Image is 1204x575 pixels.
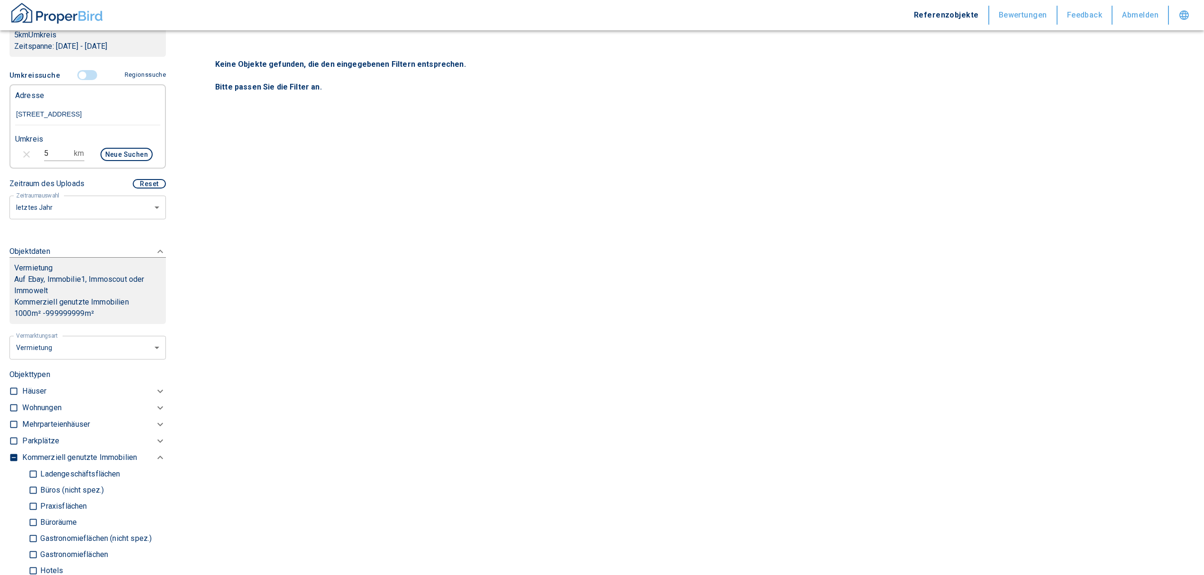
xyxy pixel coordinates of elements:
[14,274,161,296] p: Auf Ebay, Immobilie1, Immoscout oder Immowelt
[9,178,84,189] p: Zeitraum des Uploads
[9,66,64,84] button: Umkreissuche
[22,449,166,466] div: Kommerziell genutzte Immobilien
[22,433,166,449] div: Parkplätze
[38,535,152,542] p: Gastronomieflächen (nicht spez.)
[9,1,104,25] img: ProperBird Logo and Home Button
[22,435,59,447] p: Parkplätze
[38,470,120,478] p: Ladengeschäftsflächen
[989,6,1058,25] button: Bewertungen
[74,148,84,159] p: km
[9,369,166,380] p: Objekttypen
[9,1,104,29] button: ProperBird Logo and Home Button
[9,195,166,220] div: letztes Jahr
[14,308,161,319] p: 1000 m² - 999999999 m²
[9,236,166,333] div: ObjektdatenVermietungAuf Ebay, Immobilie1, Immoscout oder ImmoweltKommerziell genutzte Immobilien...
[9,335,166,360] div: letztes Jahr
[38,519,76,526] p: Büroräume
[904,6,989,25] button: Referenzobjekte
[14,41,161,52] p: Zeitspanne: [DATE] - [DATE]
[15,90,44,101] p: Adresse
[38,551,108,558] p: Gastronomieflächen
[22,452,137,463] p: Kommerziell genutzte Immobilien
[14,296,161,308] p: Kommerziell genutzte Immobilien
[133,179,166,189] button: Reset
[22,400,166,416] div: Wohnungen
[121,67,166,83] button: Regionssuche
[15,134,43,145] p: Umkreis
[15,104,160,126] input: Adresse ändern
[100,148,153,161] button: Neue Suchen
[22,402,61,413] p: Wohnungen
[38,486,104,494] p: Büros (nicht spez.)
[14,29,161,41] p: 5 km Umkreis
[22,416,166,433] div: Mehrparteienhäuser
[14,262,53,274] p: Vermietung
[1113,6,1169,25] button: Abmelden
[22,386,46,397] p: Häuser
[1058,6,1113,25] button: Feedback
[9,246,50,257] p: Objektdaten
[22,419,90,430] p: Mehrparteienhäuser
[38,503,87,510] p: Praxisflächen
[38,567,63,575] p: Hotels
[22,383,166,400] div: Häuser
[215,59,1164,93] p: Keine Objekte gefunden, die den eingegebenen Filtern entsprechen. Bitte passen Sie die Filter an.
